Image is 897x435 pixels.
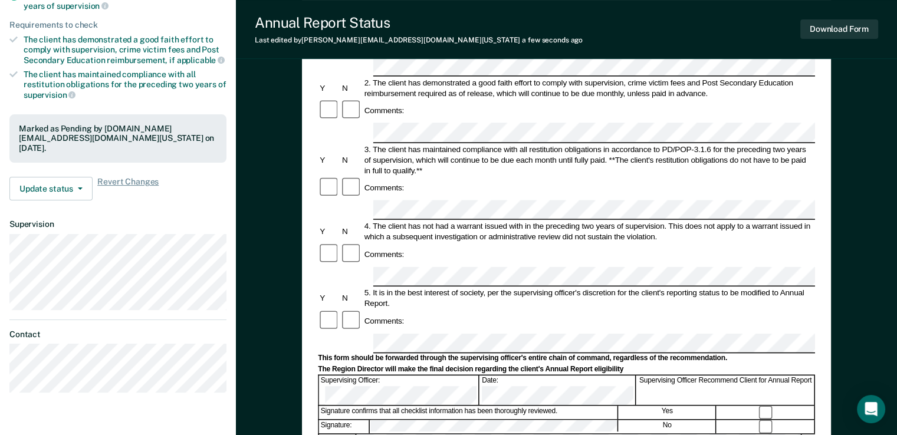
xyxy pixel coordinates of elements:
[319,406,618,420] div: Signature confirms that all checklist information has been thoroughly reviewed.
[319,420,370,434] div: Signature:
[619,420,717,434] div: No
[340,154,363,165] div: N
[97,177,159,200] span: Revert Changes
[340,293,363,304] div: N
[255,36,583,44] div: Last edited by [PERSON_NAME][EMAIL_ADDRESS][DOMAIN_NAME][US_STATE]
[177,55,225,65] span: applicable
[318,154,340,165] div: Y
[857,395,885,423] div: Open Intercom Messenger
[57,1,109,11] span: supervision
[637,375,815,405] div: Supervising Officer Recommend Client for Annual Report
[19,124,217,153] div: Marked as Pending by [DOMAIN_NAME][EMAIL_ADDRESS][DOMAIN_NAME][US_STATE] on [DATE].
[24,90,75,100] span: supervision
[24,70,226,100] div: The client has maintained compliance with all restitution obligations for the preceding two years of
[9,20,226,30] div: Requirements to check
[363,221,815,242] div: 4. The client has not had a warrant issued with in the preceding two years of supervision. This d...
[363,316,406,327] div: Comments:
[9,219,226,229] dt: Supervision
[9,177,93,200] button: Update status
[318,354,815,364] div: This form should be forwarded through the supervising officer's entire chain of command, regardle...
[24,35,226,65] div: The client has demonstrated a good faith effort to comply with supervision, crime victim fees and...
[363,77,815,98] div: 2. The client has demonstrated a good faith effort to comply with supervision, crime victim fees ...
[363,106,406,116] div: Comments:
[363,144,815,176] div: 3. The client has maintained compliance with all restitution obligations in accordance to PD/POP-...
[318,83,340,93] div: Y
[522,36,583,44] span: a few seconds ago
[363,183,406,193] div: Comments:
[255,14,583,31] div: Annual Report Status
[363,249,406,260] div: Comments:
[318,226,340,237] div: Y
[363,288,815,309] div: 5. It is in the best interest of society, per the supervising officer's discretion for the client...
[318,293,340,304] div: Y
[619,406,717,420] div: Yes
[319,375,479,405] div: Supervising Officer:
[318,364,815,374] div: The Region Director will make the final decision regarding the client's Annual Report eligibility
[800,19,878,39] button: Download Form
[340,83,363,93] div: N
[480,375,636,405] div: Date:
[340,226,363,237] div: N
[9,329,226,340] dt: Contact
